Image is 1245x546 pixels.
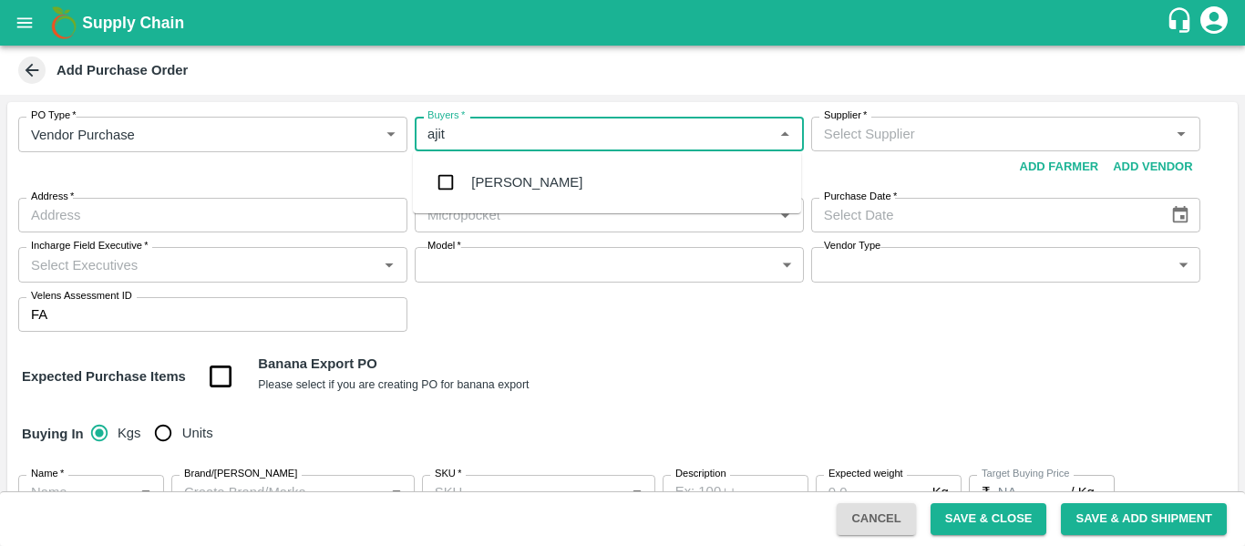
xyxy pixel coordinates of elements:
div: account of current user [1198,4,1230,42]
input: 0.0 [816,475,925,510]
input: Select Supplier [817,122,1165,146]
p: / Kg [1070,482,1094,502]
a: Supply Chain [82,10,1166,36]
button: Choose date [1163,198,1198,232]
button: Open [773,203,797,227]
p: ₹ [982,482,991,502]
img: logo [46,5,82,41]
h6: Buying In [15,415,91,453]
button: Open [377,252,401,276]
label: Name [31,467,64,481]
label: Model [427,239,461,253]
input: Create Brand/Marka [177,480,379,504]
span: Units [182,423,213,443]
p: Kg [932,482,949,502]
input: Select Executives [24,252,372,276]
button: Save & Close [931,503,1047,535]
label: SKU [435,467,461,481]
button: Add Vendor [1106,151,1199,183]
input: Micropocket [420,203,768,227]
label: Brand/[PERSON_NAME] [184,467,297,481]
p: FA [31,304,47,325]
strong: Expected Purchase Items [22,369,186,384]
b: Banana Export PO [258,356,376,371]
small: Please select if you are creating PO for banana export [258,378,529,391]
button: Add Farmer [1013,151,1106,183]
button: Open [1169,122,1193,146]
button: open drawer [4,2,46,44]
span: Kgs [118,423,141,443]
label: Expected weight [828,467,903,481]
label: Velens Assessment ID [31,289,132,304]
label: Purchase Date [824,190,897,204]
b: Add Purchase Order [57,63,188,77]
input: SKU [427,480,620,504]
button: Open [385,480,408,504]
button: Close [773,122,797,146]
div: buying_in [91,415,228,451]
input: Name [24,480,129,504]
button: Cancel [837,503,915,535]
label: Target Buying Price [982,467,1070,481]
input: Address [18,198,407,232]
button: Open [625,480,649,504]
b: Supply Chain [82,14,184,32]
div: customer-support [1166,6,1198,39]
label: Incharge Field Executive [31,239,148,253]
button: Open [134,480,158,504]
p: Vendor Purchase [31,125,135,145]
label: Description [675,467,726,481]
input: Select Date [811,198,1157,232]
input: Select Buyers [420,122,768,146]
button: Save & Add Shipment [1061,503,1227,535]
label: Address [31,190,74,204]
div: [PERSON_NAME] [471,172,582,192]
label: PO Type [31,108,77,123]
label: Supplier [824,108,867,123]
label: Vendor Type [824,239,880,253]
label: Buyers [427,108,465,123]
